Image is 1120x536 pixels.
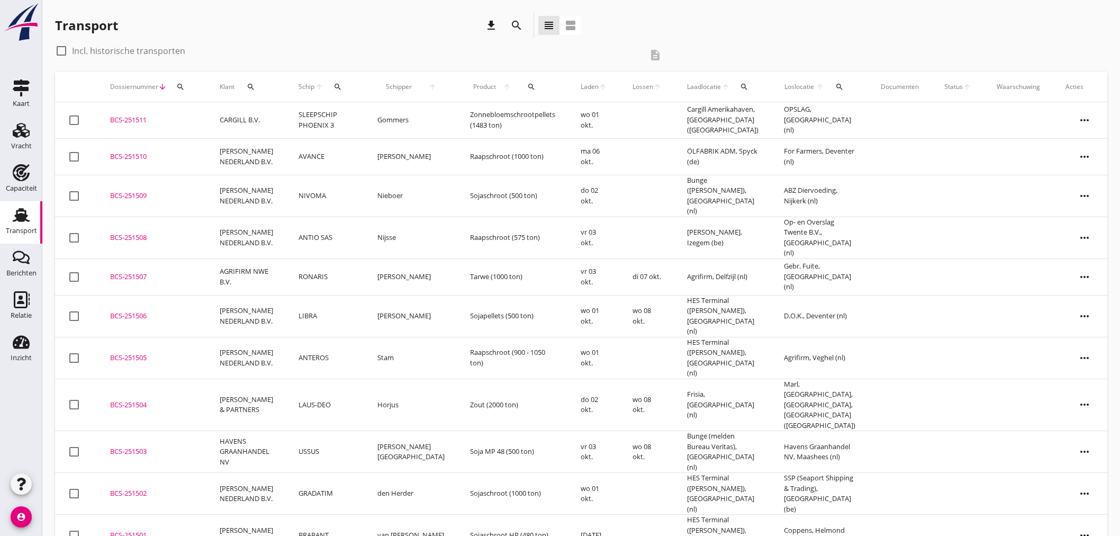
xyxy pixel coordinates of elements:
[315,83,324,91] i: arrow_upward
[6,227,37,234] div: Transport
[1070,437,1099,467] i: more_horiz
[457,337,568,379] td: Raapschroot (900 - 1050 ton)
[333,83,342,91] i: search
[457,258,568,295] td: Tarwe (1000 ton)
[771,473,868,515] td: SSP (Seaport Shipping & Trading), [GEOGRAPHIC_DATA] (be)
[13,100,30,107] div: Kaart
[207,379,286,431] td: [PERSON_NAME] & PARTNERS
[784,82,815,92] span: Loslocatie
[110,311,194,321] div: BCS-251506
[365,295,457,337] td: [PERSON_NAME]
[674,295,771,337] td: HES Terminal ([PERSON_NAME]), [GEOGRAPHIC_DATA] (nl)
[6,270,37,276] div: Berichten
[110,272,194,282] div: BCS-251507
[674,431,771,473] td: Bunge (melden Bureau Veritas), [GEOGRAPHIC_DATA] (nl)
[771,258,868,295] td: Gebr. Fuite, [GEOGRAPHIC_DATA] (nl)
[771,431,868,473] td: Havens Graanhandel NV, Maashees (nl)
[771,337,868,379] td: Agrifirm, Veghel (nl)
[771,217,868,258] td: Op- en Overslag Twente B.V., [GEOGRAPHIC_DATA] (nl)
[377,82,420,92] span: Schipper
[568,175,620,217] td: do 02 okt.
[207,431,286,473] td: HAVENS GRAANHANDEL NV
[207,217,286,258] td: [PERSON_NAME] NEDERLAND B.V.
[457,379,568,431] td: Zout (2000 ton)
[207,102,286,139] td: CARGILL B.V.
[997,82,1040,92] div: Waarschuwing
[527,83,536,91] i: search
[110,446,194,457] div: BCS-251503
[11,142,32,149] div: Vracht
[500,83,515,91] i: arrow_upward
[457,295,568,337] td: Sojapellets (500 ton)
[365,102,457,139] td: Gommers
[674,102,771,139] td: Cargill Amerikahaven, [GEOGRAPHIC_DATA] ([GEOGRAPHIC_DATA])
[485,19,498,32] i: download
[740,83,748,91] i: search
[457,138,568,175] td: Raapschroot (1000 ton)
[365,138,457,175] td: [PERSON_NAME]
[568,379,620,431] td: do 02 okt.
[365,217,457,258] td: Nijsse
[11,506,32,528] i: account_circle
[510,19,523,32] i: search
[633,82,653,92] span: Lossen
[620,258,674,295] td: di 07 okt.
[55,17,118,34] div: Transport
[2,3,40,42] img: logo-small.a267ee39.svg
[365,473,457,515] td: den Herder
[1070,343,1099,373] i: more_horiz
[771,295,868,337] td: D.O.K., Deventer (nl)
[674,217,771,258] td: [PERSON_NAME], Izegem (be)
[286,379,365,431] td: LAUS-DEO
[687,82,721,92] span: Laadlocatie
[457,175,568,217] td: Sojaschroot (500 ton)
[6,185,37,192] div: Capaciteit
[568,473,620,515] td: wo 01 okt.
[247,83,255,91] i: search
[457,473,568,515] td: Sojaschroot (1000 ton)
[1070,105,1099,135] i: more_horiz
[568,217,620,258] td: vr 03 okt.
[110,115,194,126] div: BCS-251511
[1070,479,1099,508] i: more_horiz
[110,82,158,92] span: Dossiernummer
[72,46,185,56] label: Incl. historische transporten
[457,431,568,473] td: Soja MP 48 (500 ton)
[815,83,825,91] i: arrow_upward
[207,295,286,337] td: [PERSON_NAME] NEDERLAND B.V.
[674,379,771,431] td: Frisia, [GEOGRAPHIC_DATA] (nl)
[286,473,365,515] td: GRADATIM
[286,295,365,337] td: LIBRA
[220,74,273,100] div: Klant
[286,175,365,217] td: NIVOMA
[420,83,445,91] i: arrow_upward
[674,138,771,175] td: ÖLFABRIK ADM, Spyck (de)
[599,83,607,91] i: arrow_upward
[110,353,194,363] div: BCS-251505
[568,138,620,175] td: ma 06 okt.
[110,488,194,499] div: BCS-251502
[1070,181,1099,211] i: more_horiz
[286,431,365,473] td: USSUS
[365,175,457,217] td: Nieboer
[1070,301,1099,331] i: more_horiz
[543,19,555,32] i: view_headline
[286,337,365,379] td: ANTEROS
[470,82,500,92] span: Product
[286,102,365,139] td: SLEEPSCHIP PHOENIX 3
[207,258,286,295] td: AGRIFIRM NWE B.V.
[286,258,365,295] td: RONARIS
[944,82,963,92] span: Status
[457,217,568,258] td: Raapschroot (575 ton)
[365,379,457,431] td: Horjus
[1070,142,1099,172] i: more_horiz
[568,102,620,139] td: wo 01 okt.
[568,295,620,337] td: wo 01 okt.
[158,83,167,91] i: arrow_downward
[286,138,365,175] td: AVANCE
[568,431,620,473] td: vr 03 okt.
[568,258,620,295] td: vr 03 okt.
[299,82,315,92] span: Schip
[963,83,971,91] i: arrow_upward
[620,295,674,337] td: wo 08 okt.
